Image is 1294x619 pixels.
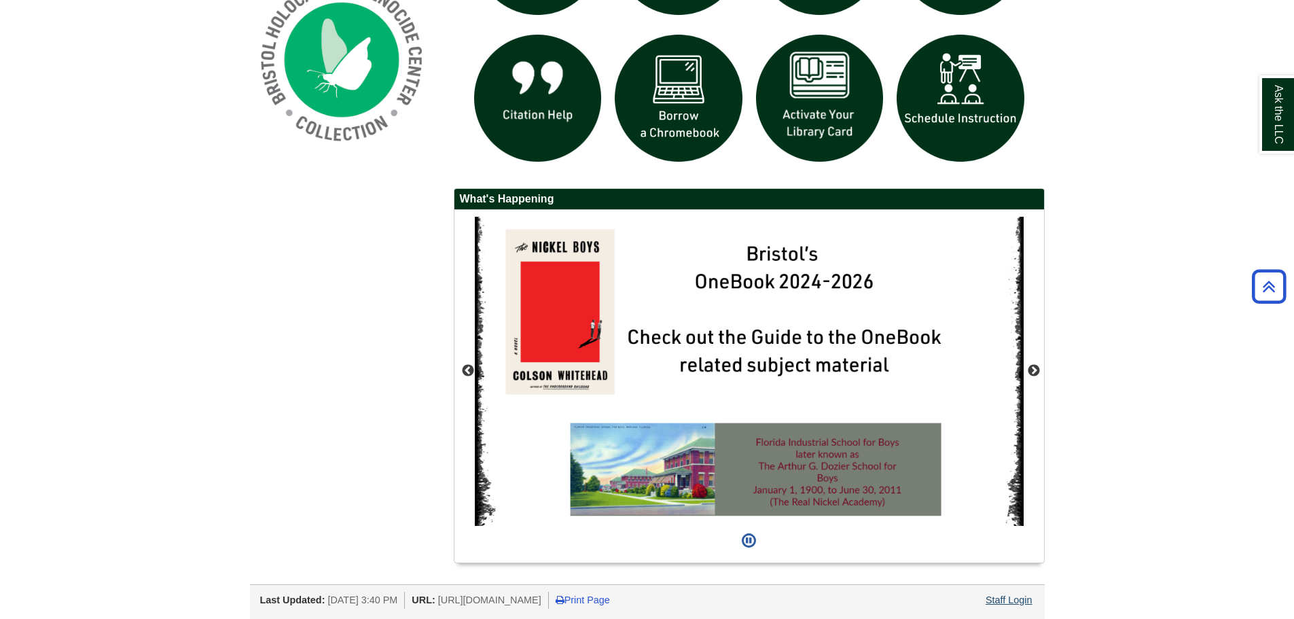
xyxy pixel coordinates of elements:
[461,364,475,378] button: Previous
[749,28,891,169] img: activate Library Card icon links to form to activate student ID into library card
[986,595,1032,605] a: Staff Login
[556,595,564,605] i: Print Page
[608,28,749,169] img: Borrow a chromebook icon links to the borrow a chromebook web page
[475,217,1024,526] img: The Nickel Boys OneBook
[556,595,610,605] a: Print Page
[327,595,397,605] span: [DATE] 3:40 PM
[438,595,541,605] span: [URL][DOMAIN_NAME]
[738,526,760,556] button: Pause
[475,217,1024,526] div: This box contains rotating images
[467,28,609,169] img: citation help icon links to citation help guide page
[454,189,1044,210] h2: What's Happening
[1247,277,1291,296] a: Back to Top
[412,595,435,605] span: URL:
[890,28,1031,169] img: For faculty. Schedule Library Instruction icon links to form.
[1027,364,1041,378] button: Next
[260,595,325,605] span: Last Updated:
